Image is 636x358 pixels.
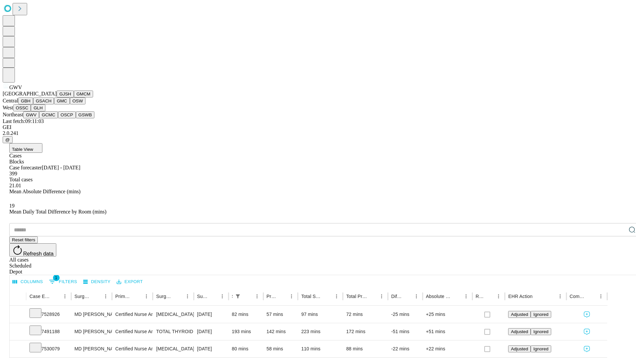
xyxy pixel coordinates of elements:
[556,292,565,301] button: Menu
[29,323,68,340] div: 7491188
[18,97,33,104] button: GBH
[531,311,551,318] button: Ignored
[142,292,151,301] button: Menu
[508,328,531,335] button: Adjusted
[9,171,17,176] span: 399
[323,292,332,301] button: Sort
[391,306,419,323] div: -25 mins
[115,277,144,287] button: Export
[243,292,252,301] button: Sort
[587,292,596,301] button: Sort
[426,306,469,323] div: +25 mins
[156,306,190,323] div: [MEDICAL_DATA] UNDER AGE [DEMOGRAPHIC_DATA]
[9,143,42,153] button: Table View
[346,323,385,340] div: 172 mins
[9,203,15,209] span: 19
[494,292,503,301] button: Menu
[301,340,340,357] div: 110 mins
[332,292,341,301] button: Menu
[9,165,42,170] span: Case forecaster
[13,326,23,338] button: Expand
[531,328,551,335] button: Ignored
[252,292,262,301] button: Menu
[9,85,22,90] span: GWV
[75,340,109,357] div: MD [PERSON_NAME] [PERSON_NAME] Md
[412,292,421,301] button: Menu
[197,294,208,299] div: Surgery Date
[3,130,633,136] div: 2.0.241
[13,309,23,321] button: Expand
[70,97,86,104] button: OSW
[39,111,58,118] button: GCMC
[461,292,471,301] button: Menu
[3,118,44,124] span: Last fetch: 09:11:03
[75,306,109,323] div: MD [PERSON_NAME] [PERSON_NAME] Md
[9,177,32,182] span: Total cases
[508,345,531,352] button: Adjusted
[570,294,586,299] div: Comments
[5,137,10,142] span: @
[3,136,13,143] button: @
[115,306,149,323] div: Certified Nurse Anesthetist
[47,276,79,287] button: Show filters
[74,90,93,97] button: GMCM
[511,329,528,334] span: Adjusted
[368,292,377,301] button: Sort
[426,294,451,299] div: Absolute Difference
[197,340,225,357] div: [DATE]
[267,340,295,357] div: 58 mins
[12,147,33,152] span: Table View
[426,340,469,357] div: +22 mins
[267,306,295,323] div: 57 mins
[267,323,295,340] div: 142 mins
[596,292,606,301] button: Menu
[218,292,227,301] button: Menu
[533,329,548,334] span: Ignored
[452,292,461,301] button: Sort
[115,294,132,299] div: Primary Service
[60,292,70,301] button: Menu
[29,340,68,357] div: 7530079
[533,346,548,351] span: Ignored
[301,323,340,340] div: 223 mins
[31,104,45,111] button: GLH
[3,112,23,117] span: Northeast
[54,97,70,104] button: GMC
[391,294,402,299] div: Difference
[511,346,528,351] span: Adjusted
[508,294,532,299] div: EHR Action
[232,340,260,357] div: 80 mins
[75,323,109,340] div: MD [PERSON_NAME] [PERSON_NAME] Md
[476,294,484,299] div: Resolved in EHR
[156,294,173,299] div: Surgery Name
[51,292,60,301] button: Sort
[92,292,101,301] button: Sort
[233,292,242,301] div: 1 active filter
[511,312,528,317] span: Adjusted
[233,292,242,301] button: Show filters
[3,91,57,96] span: [GEOGRAPHIC_DATA]
[156,340,190,357] div: [MEDICAL_DATA] INSERTION TUBE [MEDICAL_DATA]
[9,189,80,194] span: Mean Absolute Difference (mins)
[485,292,494,301] button: Sort
[346,306,385,323] div: 72 mins
[156,323,190,340] div: TOTAL THYROID [MEDICAL_DATA] UNILATERAL
[81,277,112,287] button: Density
[267,294,277,299] div: Predicted In Room Duration
[76,111,95,118] button: GSWB
[101,292,110,301] button: Menu
[426,323,469,340] div: +51 mins
[9,209,106,214] span: Mean Daily Total Difference by Room (mins)
[391,323,419,340] div: -51 mins
[11,277,45,287] button: Select columns
[287,292,296,301] button: Menu
[23,111,39,118] button: GWV
[377,292,386,301] button: Menu
[75,294,91,299] div: Surgeon Name
[232,323,260,340] div: 193 mins
[3,98,18,103] span: Central
[232,306,260,323] div: 82 mins
[115,340,149,357] div: Certified Nurse Anesthetist
[197,323,225,340] div: [DATE]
